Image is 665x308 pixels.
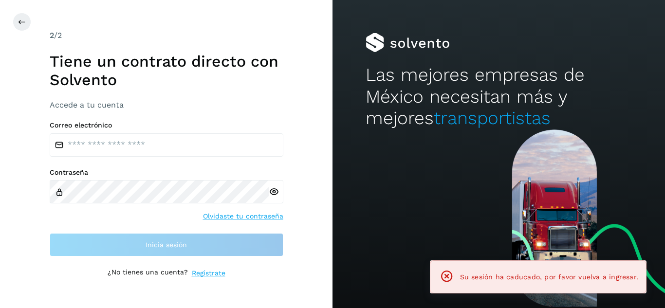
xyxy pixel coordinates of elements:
[50,100,283,109] h3: Accede a tu cuenta
[366,64,631,129] h2: Las mejores empresas de México necesitan más y mejores
[50,30,283,41] div: /2
[50,168,283,177] label: Contraseña
[460,273,638,281] span: Su sesión ha caducado, por favor vuelva a ingresar.
[50,233,283,256] button: Inicia sesión
[203,211,283,221] a: Olvidaste tu contraseña
[108,268,188,278] p: ¿No tienes una cuenta?
[146,241,187,248] span: Inicia sesión
[192,268,225,278] a: Regístrate
[50,52,283,90] h1: Tiene un contrato directo con Solvento
[50,121,283,129] label: Correo electrónico
[434,108,551,128] span: transportistas
[50,31,54,40] span: 2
